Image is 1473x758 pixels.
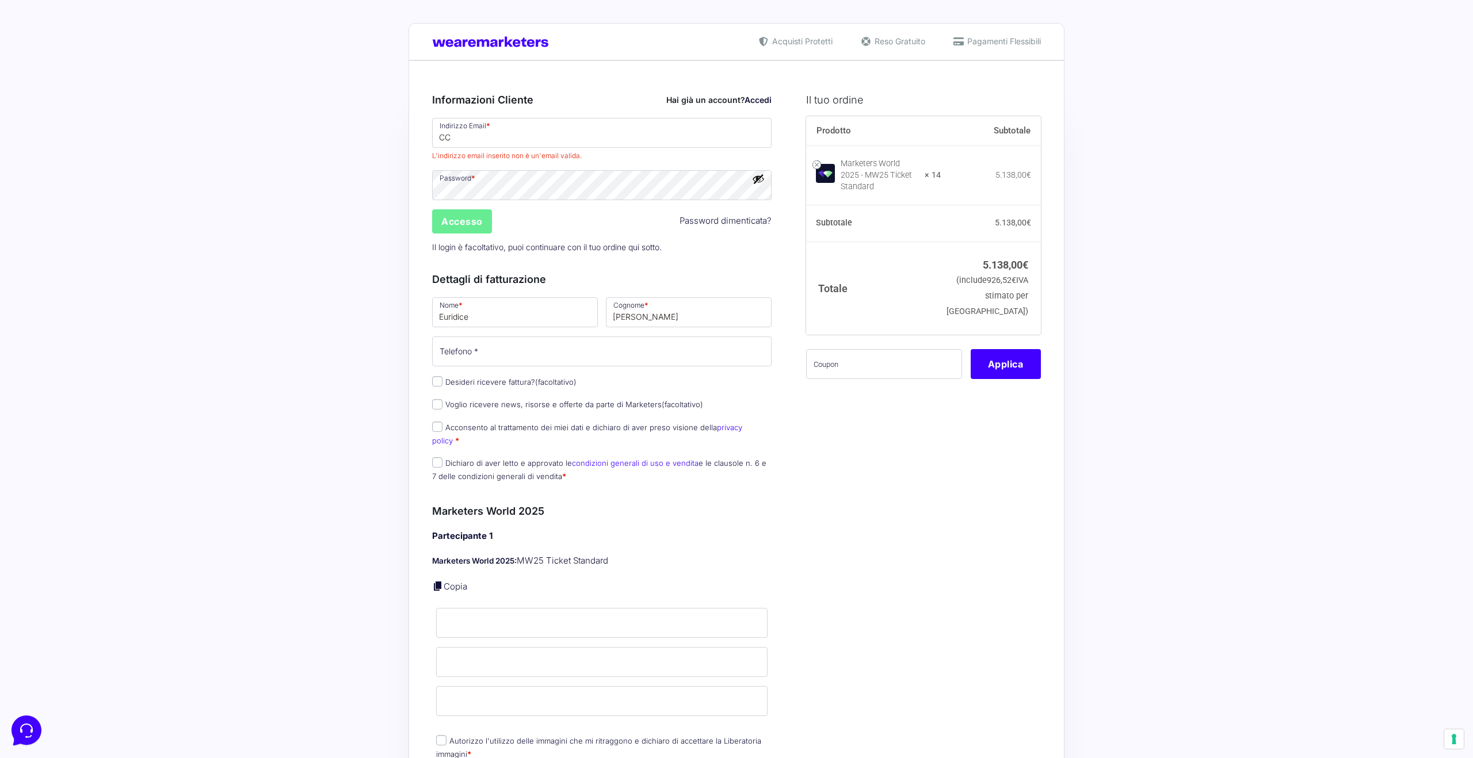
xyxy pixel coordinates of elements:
button: Applica [971,349,1041,379]
span: Acquisti Protetti [769,35,833,47]
img: dark [18,64,41,87]
small: (include IVA stimato per [GEOGRAPHIC_DATA]) [947,275,1028,316]
p: MW25 Ticket Standard [432,554,772,568]
span: Le tue conversazioni [18,46,98,55]
button: Le tue preferenze relative al consenso per le tecnologie di tracciamento [1444,729,1464,749]
span: 926,52 [987,275,1016,285]
div: Marketers World 2025 - MW25 Ticket Standard [841,158,917,193]
a: Copia i dettagli dell'acquirente [432,580,444,592]
img: dark [37,64,60,87]
a: Password dimenticata? [680,215,772,228]
label: Acconsento al trattamento dei miei dati e dichiaro di aver preso visione della [432,423,742,445]
h4: Partecipante 1 [432,530,772,543]
a: Apri Centro Assistenza [123,143,212,152]
bdi: 5.138,00 [995,170,1031,179]
th: Totale [806,242,941,334]
button: Mostra password [752,173,765,185]
iframe: Customerly Messenger Launcher [9,713,44,748]
input: Acconsento al trattamento dei miei dati e dichiaro di aver preso visione dellaprivacy policy [432,422,442,432]
p: Aiuto [177,385,194,396]
button: Messaggi [80,369,151,396]
button: Aiuto [150,369,221,396]
span: Reso Gratuito [872,35,925,47]
p: Il login è facoltativo, puoi continuare con il tuo ordine qui sotto. [428,235,776,259]
input: Accesso [432,209,492,233]
span: € [1022,259,1028,271]
input: Dichiaro di aver letto e approvato lecondizioni generali di uso e venditae le clausole n. 6 e 7 d... [432,457,442,468]
span: (facoltativo) [535,377,577,386]
span: Pagamenti Flessibili [964,35,1041,47]
bdi: 5.138,00 [995,218,1031,227]
img: dark [55,64,78,87]
input: Telefono * [432,336,772,366]
span: € [1026,170,1031,179]
bdi: 5.138,00 [983,259,1028,271]
span: Inizia una conversazione [75,104,170,113]
th: Subtotale [806,205,941,242]
th: Subtotale [941,116,1041,146]
a: Accedi [745,95,772,105]
label: Dichiaro di aver letto e approvato le e le clausole n. 6 e 7 delle condizioni generali di vendita [432,458,766,481]
span: Trova una risposta [18,143,90,152]
input: Nome * [432,297,598,327]
h3: Il tuo ordine [806,92,1041,108]
th: Prodotto [806,116,941,146]
div: Hai già un account? [666,94,772,106]
a: Copia [444,581,467,592]
input: Indirizzo Email * [432,118,772,148]
span: € [1026,218,1031,227]
h3: Informazioni Cliente [432,92,772,108]
img: Marketers World 2025 - MW25 Ticket Standard [816,164,835,183]
strong: Marketers World 2025: [432,556,517,565]
label: Voglio ricevere news, risorse e offerte da parte di Marketers [432,400,703,409]
span: (facoltativo) [662,400,703,409]
input: Coupon [806,349,962,379]
input: Cognome * [606,297,772,327]
button: Inizia una conversazione [18,97,212,120]
h2: Ciao da Marketers 👋 [9,9,193,28]
strong: × 14 [925,170,941,181]
input: Voglio ricevere news, risorse e offerte da parte di Marketers(facoltativo) [432,399,442,409]
a: condizioni generali di uso e vendita [572,458,699,468]
p: Messaggi [100,385,131,396]
input: Desideri ricevere fattura?(facoltativo) [432,376,442,386]
h3: Dettagli di fatturazione [432,271,772,287]
input: Cerca un articolo... [26,167,188,179]
span: € [1012,275,1016,285]
h3: Marketers World 2025 [432,503,772,519]
button: Home [9,369,80,396]
label: Desideri ricevere fattura? [432,377,577,386]
input: Autorizzo l'utilizzo delle immagini che mi ritraggono e dichiaro di accettare la Liberatoria imma... [436,735,447,745]
span: L'indirizzo email inserito non è un'email valida. [432,151,772,161]
p: Home [35,385,54,396]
